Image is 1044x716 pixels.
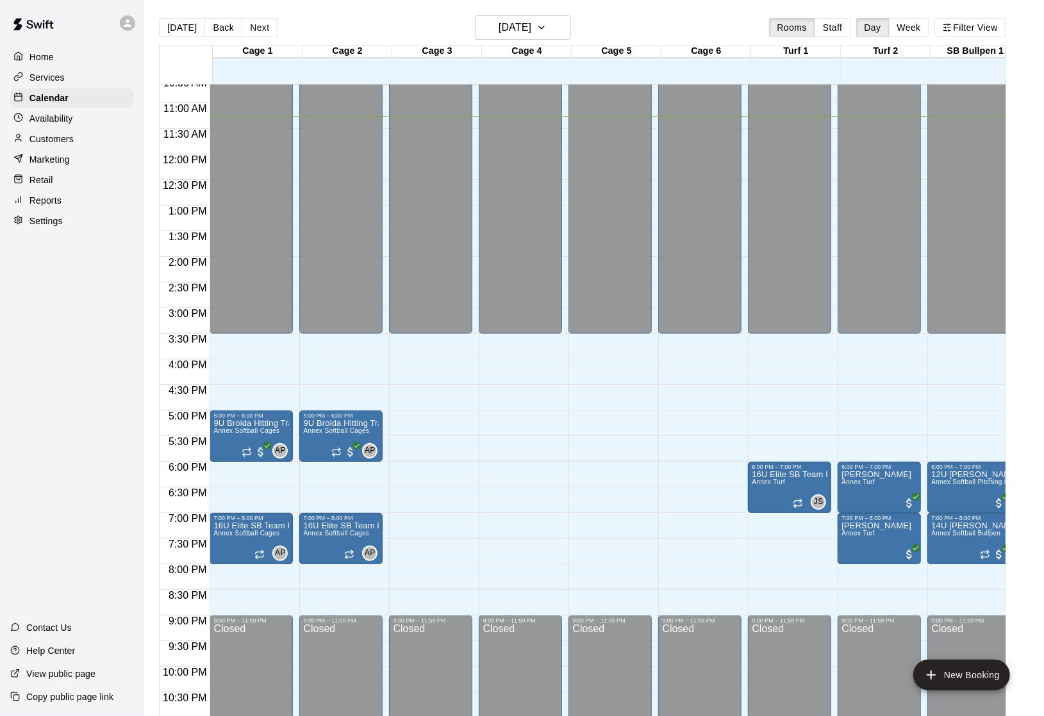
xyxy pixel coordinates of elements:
div: 6:00 PM – 7:00 PM [841,464,917,470]
div: 7:00 PM – 8:00 PM [213,515,289,521]
span: Alexa Potts [278,546,288,561]
p: Settings [29,215,63,227]
span: Recurring event [254,549,265,560]
p: Services [29,71,65,84]
div: 5:00 PM – 6:00 PM [213,412,289,419]
span: 6:00 PM [165,462,210,473]
span: Annex Softball Cages [303,530,369,537]
p: Help Center [26,644,75,657]
span: All customers have paid [993,497,1006,510]
div: Alexa Potts [362,546,377,561]
span: 1:00 PM [165,206,210,216]
p: Copy public page link [26,690,113,703]
span: 5:30 PM [165,436,210,447]
div: 9:00 PM – 11:59 PM [483,617,558,624]
div: SB Bullpen 1 [931,45,1020,58]
span: 12:30 PM [160,180,210,191]
div: 9:00 PM – 11:59 PM [303,617,379,624]
p: Home [29,51,54,63]
span: 8:30 PM [165,590,210,601]
span: 5:00 PM [165,411,210,421]
span: Alexa Potts [367,443,377,459]
div: 5:00 PM – 6:00 PM: 9U Broida Hitting Training [299,411,383,462]
span: Annex Softball Cages [303,427,369,434]
span: AP [365,444,376,457]
div: 6:00 PM – 7:00 PM [752,464,827,470]
span: 11:00 AM [160,103,210,114]
button: [DATE] [475,15,571,40]
span: AP [275,547,286,560]
a: Availability [10,109,134,128]
span: 4:30 PM [165,385,210,396]
p: Availability [29,112,73,125]
span: 10:30 PM [160,692,210,703]
button: Filter View [934,18,1006,37]
p: Retail [29,174,53,186]
a: Services [10,68,134,87]
p: Contact Us [26,621,72,634]
a: Reports [10,191,134,210]
span: Alexa Potts [278,443,288,459]
span: Annex Turf [752,478,785,485]
h6: [DATE] [499,19,531,37]
a: Home [10,47,134,67]
span: 9:30 PM [165,641,210,652]
div: 6:00 PM – 7:00 PM: Matt Smith [838,462,921,513]
div: Cage 5 [572,45,661,58]
span: Alexa Potts [367,546,377,561]
div: Alexa Potts [272,546,288,561]
div: Retail [10,170,134,190]
button: Rooms [769,18,815,37]
div: 7:00 PM – 8:00 PM [931,515,1007,521]
div: Turf 1 [751,45,841,58]
p: Marketing [29,153,70,166]
div: Alexa Potts [272,443,288,459]
span: Jess Schmittling [816,494,826,510]
span: 1:30 PM [165,231,210,242]
p: Customers [29,133,74,145]
span: 12:00 PM [160,154,210,165]
span: Annex Turf [841,478,875,485]
span: Recurring event [331,447,342,457]
span: All customers have paid [254,446,267,459]
span: All customers have paid [344,446,357,459]
p: View public page [26,667,95,680]
div: 9:00 PM – 11:59 PM [752,617,827,624]
span: Annex Softball Pitching Lane [931,478,1019,485]
a: Settings [10,211,134,231]
div: Marketing [10,150,134,169]
div: 6:00 PM – 7:00 PM: 12U McAllister Team Practice [927,462,1011,513]
div: 9:00 PM – 11:59 PM [572,617,648,624]
span: Recurring event [980,549,990,560]
span: AP [275,444,286,457]
p: Reports [29,194,62,207]
p: Calendar [29,92,69,104]
span: Recurring event [242,447,252,457]
span: Annex Softball Cages [213,427,279,434]
span: All customers have paid [993,548,1006,561]
span: 7:30 PM [165,539,210,549]
span: Annex Turf [841,530,875,537]
div: Cage 2 [302,45,392,58]
button: Back [204,18,242,37]
button: Day [856,18,890,37]
span: 6:30 PM [165,487,210,498]
div: 7:00 PM – 8:00 PM: 16U Elite SB Team Practice [299,513,383,564]
button: Week [889,18,929,37]
span: 2:00 PM [165,257,210,268]
span: 3:00 PM [165,308,210,319]
span: Annex Softball Bullpen [931,530,1000,537]
div: 7:00 PM – 8:00 PM [841,515,917,521]
div: 9:00 PM – 11:59 PM [662,617,738,624]
div: Calendar [10,88,134,108]
div: 6:00 PM – 7:00 PM: 16U Elite SB Team Practice [748,462,831,513]
span: Recurring event [344,549,354,560]
span: AP [365,547,376,560]
div: 7:00 PM – 8:00 PM: 14U Soderlund P&C Training [927,513,1011,564]
span: 2:30 PM [165,282,210,293]
span: 10:00 PM [160,667,210,678]
div: Cage 3 [392,45,482,58]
